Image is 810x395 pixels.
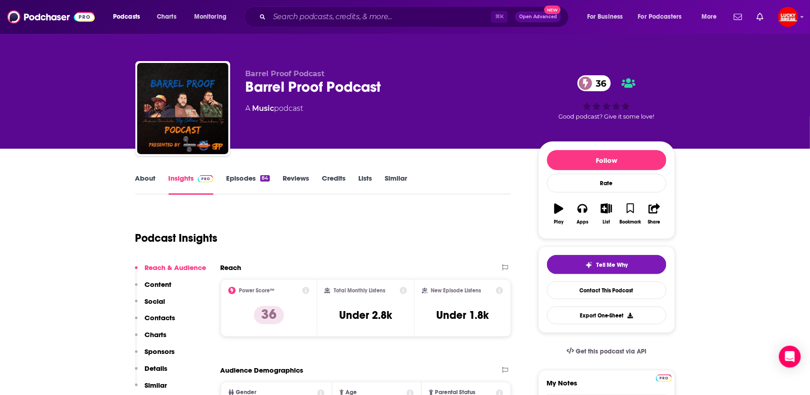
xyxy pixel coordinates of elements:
[559,340,654,363] a: Get this podcast via API
[246,69,325,78] span: Barrel Proof Podcast
[113,10,140,23] span: Podcasts
[135,313,175,330] button: Contacts
[145,263,206,272] p: Reach & Audience
[226,174,269,195] a: Episodes84
[260,175,269,182] div: 84
[547,197,571,230] button: Play
[385,174,407,195] a: Similar
[547,281,666,299] a: Contact This Podcast
[515,11,561,22] button: Open AdvancedNew
[269,10,491,24] input: Search podcasts, credits, & more...
[632,10,695,24] button: open menu
[638,10,682,23] span: For Podcasters
[246,103,304,114] div: A podcast
[594,197,618,230] button: List
[778,7,798,27] button: Show profile menu
[7,8,95,26] img: Podchaser - Follow, Share and Rate Podcasts
[619,219,641,225] div: Bookmark
[619,197,642,230] button: Bookmark
[157,10,176,23] span: Charts
[547,174,666,192] div: Rate
[437,308,489,322] h3: Under 1.8k
[656,373,672,382] a: Pro website
[135,280,172,297] button: Content
[559,113,655,120] span: Good podcast? Give it some love!
[253,6,578,27] div: Search podcasts, credits, & more...
[547,255,666,274] button: tell me why sparkleTell Me Why
[135,174,156,195] a: About
[730,9,746,25] a: Show notifications dropdown
[137,63,228,154] img: Barrel Proof Podcast
[145,364,168,373] p: Details
[778,7,798,27] span: Logged in as annagregory
[491,11,508,23] span: ⌘ K
[358,174,372,195] a: Lists
[253,104,274,113] a: Music
[702,10,717,23] span: More
[587,10,623,23] span: For Business
[145,381,167,390] p: Similar
[145,280,172,289] p: Content
[145,347,175,356] p: Sponsors
[571,197,594,230] button: Apps
[239,287,275,294] h2: Power Score™
[656,374,672,382] img: Podchaser Pro
[254,306,284,324] p: 36
[221,263,242,272] h2: Reach
[547,150,666,170] button: Follow
[587,75,611,91] span: 36
[135,364,168,381] button: Details
[519,15,557,19] span: Open Advanced
[145,297,165,306] p: Social
[221,366,304,374] h2: Audience Demographics
[547,379,666,395] label: My Notes
[695,10,728,24] button: open menu
[194,10,227,23] span: Monitoring
[544,5,561,14] span: New
[431,287,481,294] h2: New Episode Listens
[538,69,675,126] div: 36Good podcast? Give it some love!
[596,261,628,269] span: Tell Me Why
[779,346,801,368] div: Open Intercom Messenger
[135,297,165,314] button: Social
[339,308,392,322] h3: Under 2.8k
[145,313,175,322] p: Contacts
[778,7,798,27] img: User Profile
[151,10,182,24] a: Charts
[642,197,666,230] button: Share
[753,9,767,25] a: Show notifications dropdown
[577,219,588,225] div: Apps
[603,219,610,225] div: List
[283,174,309,195] a: Reviews
[135,330,167,347] button: Charts
[578,75,611,91] a: 36
[145,330,167,339] p: Charts
[198,175,214,182] img: Podchaser Pro
[135,347,175,364] button: Sponsors
[547,307,666,324] button: Export One-Sheet
[648,219,660,225] div: Share
[135,263,206,280] button: Reach & Audience
[135,231,218,245] h1: Podcast Insights
[581,10,635,24] button: open menu
[585,261,593,269] img: tell me why sparkle
[188,10,238,24] button: open menu
[107,10,152,24] button: open menu
[576,348,646,355] span: Get this podcast via API
[334,287,385,294] h2: Total Monthly Listens
[169,174,214,195] a: InsightsPodchaser Pro
[322,174,346,195] a: Credits
[554,219,563,225] div: Play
